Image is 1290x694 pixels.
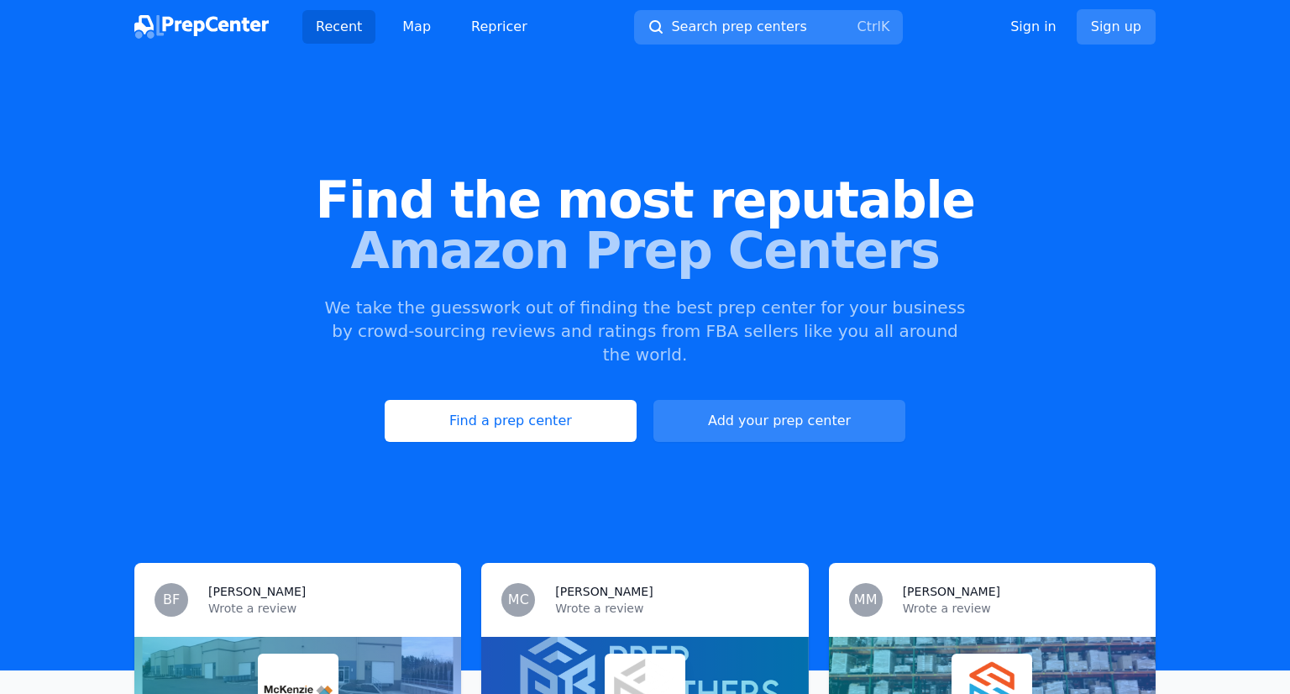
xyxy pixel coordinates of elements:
[1077,9,1156,45] a: Sign up
[385,400,637,442] a: Find a prep center
[302,10,375,44] a: Recent
[163,593,180,607] span: BF
[208,600,441,617] p: Wrote a review
[653,400,905,442] a: Add your prep center
[555,583,653,600] h3: [PERSON_NAME]
[634,10,903,45] button: Search prep centersCtrlK
[27,175,1263,225] span: Find the most reputable
[27,225,1263,276] span: Amazon Prep Centers
[208,583,306,600] h3: [PERSON_NAME]
[322,296,967,366] p: We take the guesswork out of finding the best prep center for your business by crowd-sourcing rev...
[903,583,1000,600] h3: [PERSON_NAME]
[508,593,529,607] span: MC
[1010,17,1057,37] a: Sign in
[134,15,269,39] img: PrepCenter
[458,10,541,44] a: Repricer
[857,18,880,34] kbd: Ctrl
[555,600,788,617] p: Wrote a review
[881,18,890,34] kbd: K
[389,10,444,44] a: Map
[671,17,806,37] span: Search prep centers
[903,600,1135,617] p: Wrote a review
[854,593,878,607] span: MM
